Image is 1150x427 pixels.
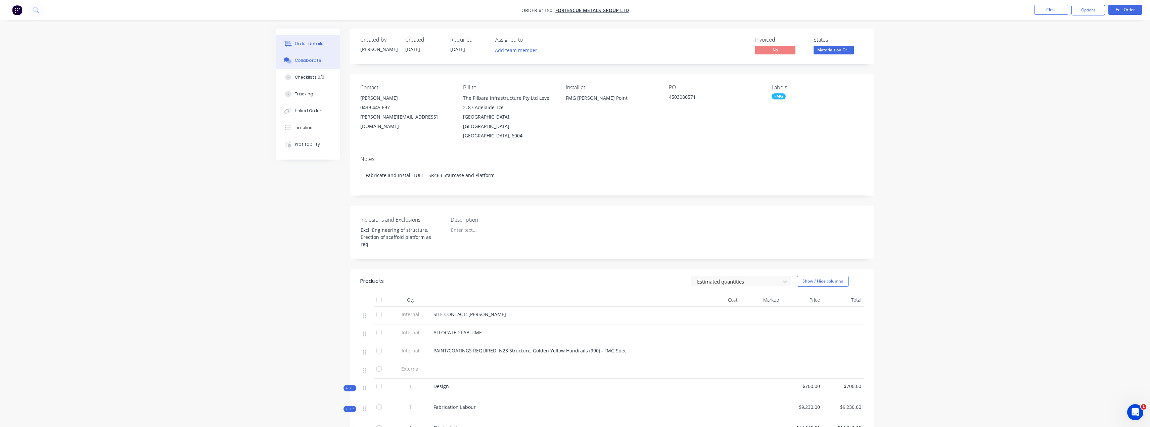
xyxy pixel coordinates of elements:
[393,311,428,318] span: Internal
[393,347,428,354] span: Internal
[276,102,340,119] button: Linked Orders
[450,37,487,43] div: Required
[276,86,340,102] button: Tracking
[669,84,761,91] div: PO
[360,93,452,103] div: [PERSON_NAME]
[343,406,356,412] button: Kit
[772,84,864,91] div: Labels
[276,52,340,69] button: Collaborate
[772,93,786,99] div: FMG
[393,329,428,336] span: Internal
[360,103,452,112] div: 0439 445 697
[405,46,420,52] span: [DATE]
[555,7,629,13] a: FORTESCUE METALS GROUP LTD
[797,276,849,287] button: Show / Hide columns
[405,37,442,43] div: Created
[360,84,452,91] div: Contact
[495,46,541,55] button: Add team member
[295,141,320,147] div: Profitability
[463,93,555,112] div: The Pilbara Infrastructure Pty Ltd Level 2, 87 Adelaide Tce
[755,46,795,54] span: No
[360,93,452,131] div: [PERSON_NAME]0439 445 697[PERSON_NAME][EMAIL_ADDRESS][DOMAIN_NAME]
[295,108,324,114] div: Linked Orders
[825,403,861,411] span: $9,230.00
[360,112,452,131] div: [PERSON_NAME][EMAIL_ADDRESS][DOMAIN_NAME]
[463,93,555,140] div: The Pilbara Infrastructure Pty Ltd Level 2, 87 Adelaide Tce[GEOGRAPHIC_DATA], [GEOGRAPHIC_DATA], ...
[491,46,541,55] button: Add team member
[699,293,741,307] div: Cost
[346,407,354,412] span: Kit
[1108,5,1142,15] button: Edit Order
[276,119,340,136] button: Timeline
[276,136,340,153] button: Profitability
[451,216,535,224] label: Description
[360,165,864,185] div: Fabricate and Install TUL1 - SR463 Staircase and Platform
[12,5,22,15] img: Factory
[276,69,340,86] button: Checklists 0/0
[295,125,313,131] div: Timeline
[295,57,321,63] div: Collaborate
[463,112,555,140] div: [GEOGRAPHIC_DATA], [GEOGRAPHIC_DATA], [GEOGRAPHIC_DATA], 6004
[755,37,806,43] div: Invoiced
[433,404,476,410] span: Fabrication Labour
[433,347,627,354] span: PAINT/COATINGS REQUIRED: N23 Structure, Golden Yellow Handrails (990) - FMG Spec
[433,383,449,389] span: Design
[463,84,555,91] div: Bill to
[390,293,431,307] div: Qty
[360,156,864,162] div: Notes
[295,74,324,80] div: Checklists 0/0
[566,84,658,91] div: Install at
[566,93,658,115] div: FMG [PERSON_NAME] Point
[669,93,753,103] div: 4503080571
[346,386,354,391] span: Kit
[276,35,340,52] button: Order details
[521,7,555,13] span: Order #1150 -
[823,293,864,307] div: Total
[825,383,861,390] span: $700.00
[740,293,782,307] div: Markup
[433,329,483,336] span: ALLOCATED FAB TIME:
[1141,404,1146,410] span: 1
[360,277,384,285] div: Products
[814,37,864,43] div: Status
[355,225,439,249] div: Excl. Engineering of structure. Erection of scaffold platform as req.
[433,311,506,317] span: SITE CONTACT: [PERSON_NAME]
[450,46,465,52] span: [DATE]
[393,365,428,372] span: External
[360,46,397,53] div: [PERSON_NAME]
[409,403,412,411] span: 1
[495,37,562,43] div: Assigned to
[360,216,444,224] label: Inclusions and Exclusions
[295,91,313,97] div: Tracking
[784,383,820,390] span: $700.00
[360,37,397,43] div: Created by
[1034,5,1068,15] button: Close
[784,403,820,411] span: $9,230.00
[814,46,854,56] button: Materials on Or...
[782,293,823,307] div: Price
[409,383,412,390] span: 1
[566,93,658,103] div: FMG [PERSON_NAME] Point
[343,385,356,391] button: Kit
[1127,404,1143,420] iframe: Intercom live chat
[295,41,323,47] div: Order details
[1071,5,1105,15] button: Options
[814,46,854,54] span: Materials on Or...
